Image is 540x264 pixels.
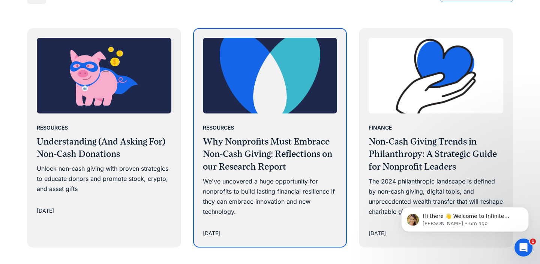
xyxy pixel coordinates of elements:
div: Resources [203,123,234,132]
div: [DATE] [369,229,386,238]
a: ResourcesWhy Nonprofits Must Embrace Non-Cash Giving: Reflections on our Research ReportWe've unc... [194,29,346,247]
div: [DATE] [37,206,54,215]
div: We've uncovered a huge opportunity for nonprofits to build lasting financial resilience if they c... [203,176,337,217]
span: 1 [530,239,536,245]
div: Unlock non-cash giving with proven strategies to educate donors and promote stock, crypto, and as... [37,164,171,194]
iframe: Intercom live chat [514,239,532,257]
h3: Understanding (And Asking For) Non-Cash Donations [37,136,171,161]
div: [DATE] [203,229,220,238]
a: ResourcesUnderstanding (And Asking For) Non-Cash DonationsUnlock non-cash giving with proven stra... [28,29,180,224]
div: The 2024 philanthropic landscape is defined by non-cash giving, digital tools, and unprecedented ... [369,176,503,217]
div: Finance [369,123,392,132]
iframe: Intercom notifications message [390,191,540,244]
div: Resources [37,123,68,132]
a: FinanceNon-Cash Giving Trends in Philanthropy: A Strategic Guide for Nonprofit LeadersThe 2024 ph... [360,29,512,247]
h3: Non-Cash Giving Trends in Philanthropy: A Strategic Guide for Nonprofit Leaders [369,136,503,173]
h3: Why Nonprofits Must Embrace Non-Cash Giving: Reflections on our Research Report [203,136,337,173]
